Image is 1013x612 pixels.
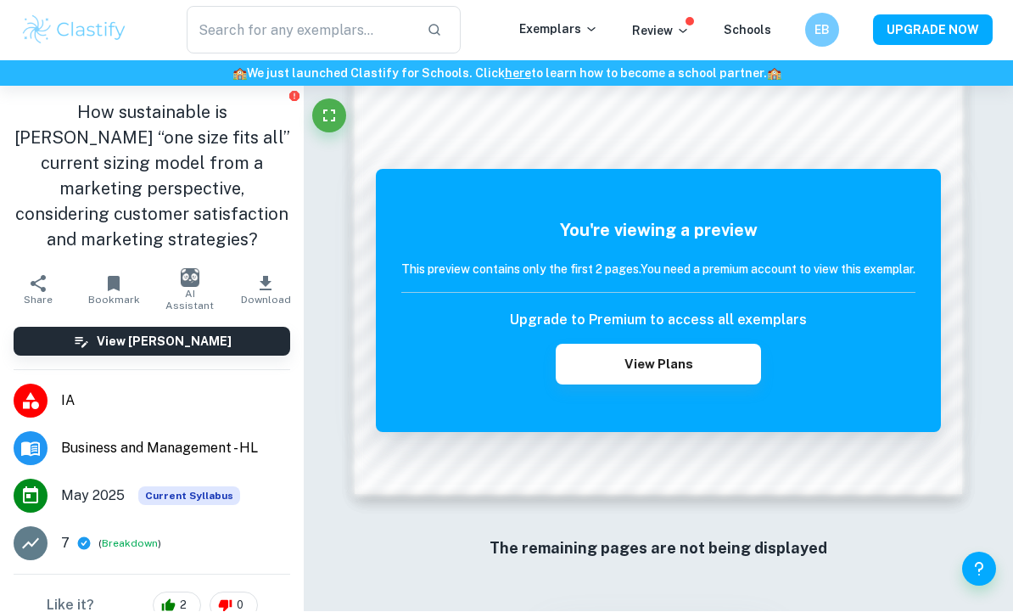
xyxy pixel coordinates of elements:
h6: The remaining pages are not being displayed [389,537,928,561]
a: here [505,67,531,81]
div: This exemplar is based on the current syllabus. Feel free to refer to it for inspiration/ideas wh... [138,487,240,506]
button: Report issue [288,90,300,103]
span: 🏫 [232,67,247,81]
button: Help and Feedback [962,553,996,587]
button: Fullscreen [312,99,346,133]
span: May 2025 [61,486,125,507]
h5: You're viewing a preview [401,218,915,244]
p: Exemplars [519,20,598,39]
h6: This preview contains only the first 2 pages. You need a premium account to view this exemplar. [401,261,915,279]
span: Business and Management - HL [61,439,290,459]
span: IA [61,391,290,412]
span: 🏫 [767,67,781,81]
p: Review [632,22,690,41]
h6: Upgrade to Premium to access all exemplars [510,311,807,331]
button: Bookmark [76,267,153,314]
button: AI Assistant [152,267,228,314]
h1: How sustainable is [PERSON_NAME] “one size fits all” current sizing model from a marketing perspe... [14,100,290,253]
a: Schools [724,24,771,37]
span: Current Syllabus [138,487,240,506]
span: AI Assistant [162,289,218,312]
span: Bookmark [88,295,140,306]
span: Download [241,295,291,306]
button: EB [805,14,839,48]
button: UPGRADE NOW [873,15,993,46]
h6: View [PERSON_NAME] [97,333,232,351]
img: Clastify logo [20,14,128,48]
button: Download [228,267,305,314]
p: 7 [61,534,70,554]
span: ( ) [98,536,161,553]
h6: We just launched Clastify for Schools. Click to learn how to become a school partner. [3,65,1010,83]
img: AI Assistant [181,269,199,288]
button: View [PERSON_NAME] [14,328,290,357]
button: Breakdown [102,536,158,552]
button: View Plans [556,345,761,385]
h6: EB [813,21,832,40]
span: Share [24,295,53,306]
input: Search for any exemplars... [187,7,413,54]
